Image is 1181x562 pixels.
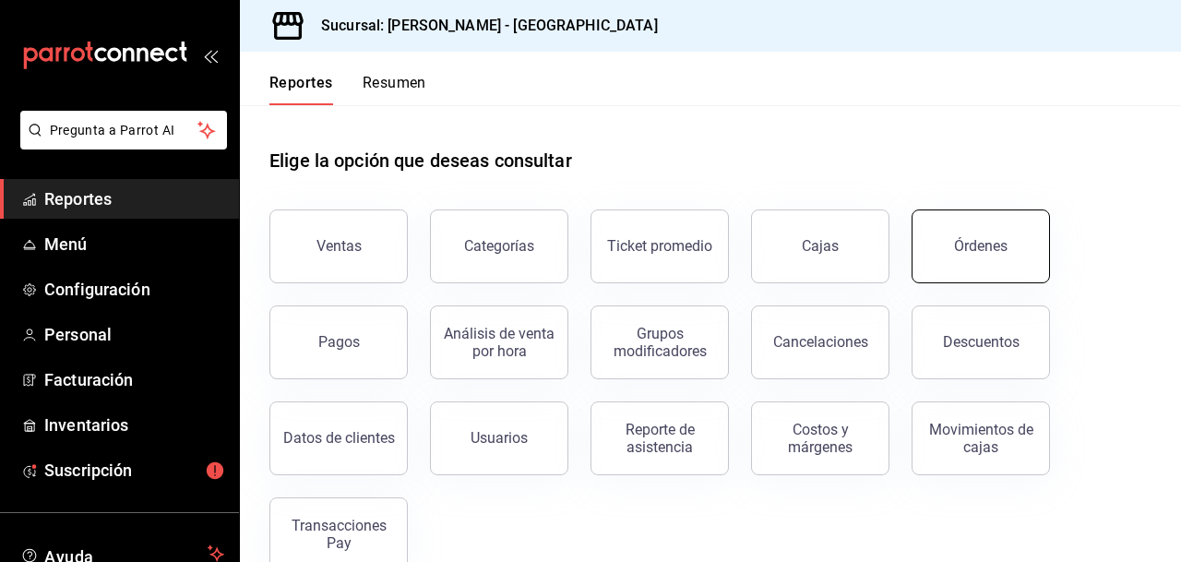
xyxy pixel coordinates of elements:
[50,121,198,140] span: Pregunta a Parrot AI
[44,413,224,437] span: Inventarios
[590,305,729,379] button: Grupos modificadores
[13,134,227,153] a: Pregunta a Parrot AI
[912,209,1050,283] button: Órdenes
[751,305,889,379] button: Cancelaciones
[281,517,396,552] div: Transacciones Pay
[912,305,1050,379] button: Descuentos
[924,421,1038,456] div: Movimientos de cajas
[269,74,426,105] div: navigation tabs
[44,322,224,347] span: Personal
[44,367,224,392] span: Facturación
[363,74,426,105] button: Resumen
[269,401,408,475] button: Datos de clientes
[306,15,658,37] h3: Sucursal: [PERSON_NAME] - [GEOGRAPHIC_DATA]
[590,401,729,475] button: Reporte de asistencia
[471,429,528,447] div: Usuarios
[751,401,889,475] button: Costos y márgenes
[430,305,568,379] button: Análisis de venta por hora
[442,325,556,360] div: Análisis de venta por hora
[773,333,868,351] div: Cancelaciones
[590,209,729,283] button: Ticket promedio
[607,237,712,255] div: Ticket promedio
[430,209,568,283] button: Categorías
[802,235,840,257] div: Cajas
[316,237,362,255] div: Ventas
[318,333,360,351] div: Pagos
[430,401,568,475] button: Usuarios
[269,305,408,379] button: Pagos
[912,401,1050,475] button: Movimientos de cajas
[602,325,717,360] div: Grupos modificadores
[602,421,717,456] div: Reporte de asistencia
[269,209,408,283] button: Ventas
[464,237,534,255] div: Categorías
[283,429,395,447] div: Datos de clientes
[44,186,224,211] span: Reportes
[751,209,889,283] a: Cajas
[44,458,224,483] span: Suscripción
[20,111,227,149] button: Pregunta a Parrot AI
[763,421,877,456] div: Costos y márgenes
[954,237,1008,255] div: Órdenes
[943,333,1020,351] div: Descuentos
[44,277,224,302] span: Configuración
[44,232,224,257] span: Menú
[203,48,218,63] button: open_drawer_menu
[269,147,572,174] h1: Elige la opción que deseas consultar
[269,74,333,105] button: Reportes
